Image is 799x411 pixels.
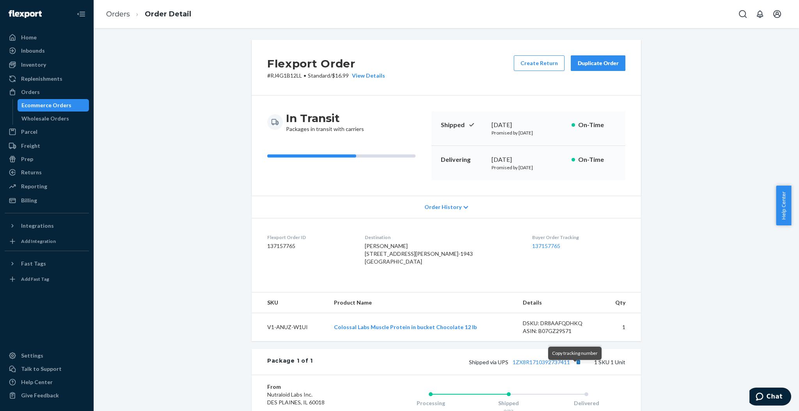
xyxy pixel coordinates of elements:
[286,111,364,133] div: Packages in transit with carriers
[523,327,596,335] div: ASIN: B07GZ29S71
[5,273,89,285] a: Add Fast Tag
[578,155,616,164] p: On-Time
[571,55,625,71] button: Duplicate Order
[21,352,43,360] div: Settings
[578,120,616,129] p: On-Time
[5,235,89,248] a: Add Integration
[21,75,62,83] div: Replenishments
[100,3,197,26] ol: breadcrumbs
[21,101,71,109] div: Ecommerce Orders
[752,6,768,22] button: Open notifications
[21,197,37,204] div: Billing
[5,180,89,193] a: Reporting
[252,313,328,342] td: V1-ANUZ-W1UI
[21,128,37,136] div: Parcel
[145,10,191,18] a: Order Detail
[441,155,485,164] p: Delivering
[5,31,89,44] a: Home
[514,55,565,71] button: Create Return
[492,155,565,164] div: [DATE]
[267,383,360,391] dt: From
[21,238,56,244] div: Add Integration
[5,44,89,57] a: Inbounds
[470,399,548,407] div: Shipped
[286,111,364,125] h3: In Transit
[21,182,47,190] div: Reporting
[9,10,42,18] img: Flexport logo
[349,72,385,80] button: View Details
[21,61,46,69] div: Inventory
[21,34,37,41] div: Home
[5,389,89,402] button: Give Feedback
[21,378,53,386] div: Help Center
[602,292,641,313] th: Qty
[21,260,46,268] div: Fast Tags
[749,388,791,407] iframe: Opens a widget where you can chat to one of our agents
[5,376,89,388] a: Help Center
[735,6,751,22] button: Open Search Box
[252,292,328,313] th: SKU
[267,72,385,80] p: # RJ4G1B12LL / $16.99
[328,292,517,313] th: Product Name
[776,186,791,225] button: Help Center
[492,129,565,136] p: Promised by [DATE]
[73,6,89,22] button: Close Navigation
[492,164,565,171] p: Promised by [DATE]
[5,73,89,85] a: Replenishments
[267,234,352,241] dt: Flexport Order ID
[365,234,519,241] dt: Destination
[304,72,306,79] span: •
[5,166,89,179] a: Returns
[424,203,462,211] span: Order History
[5,220,89,232] button: Integrations
[21,168,42,176] div: Returns
[21,142,40,150] div: Freight
[21,88,40,96] div: Orders
[769,6,785,22] button: Open account menu
[18,112,89,125] a: Wholesale Orders
[602,313,641,342] td: 1
[5,363,89,375] button: Talk to Support
[513,359,570,365] a: 1ZX8R1710392737411
[441,120,485,129] p: Shipped
[577,59,619,67] div: Duplicate Order
[313,357,625,367] div: 1 SKU 1 Unit
[5,153,89,165] a: Prep
[469,359,583,365] span: Shipped via UPS
[21,365,62,373] div: Talk to Support
[523,319,596,327] div: DSKU: DR8AAFQDHKQ
[5,86,89,98] a: Orders
[5,349,89,362] a: Settings
[5,140,89,152] a: Freight
[547,399,625,407] div: Delivered
[517,292,602,313] th: Details
[267,391,325,406] span: Nutraloid Labs Inc. DES PLAINES, IL 60018
[21,276,49,282] div: Add Fast Tag
[18,99,89,112] a: Ecommerce Orders
[5,58,89,71] a: Inventory
[552,350,598,356] span: Copy tracking number
[532,234,625,241] dt: Buyer Order Tracking
[267,55,385,72] h2: Flexport Order
[267,357,313,367] div: Package 1 of 1
[334,324,477,330] a: Colossal Labs Muscle Protein in bucket Chocolate 12 lb
[21,392,59,399] div: Give Feedback
[21,222,54,230] div: Integrations
[21,115,69,122] div: Wholesale Orders
[5,126,89,138] a: Parcel
[106,10,130,18] a: Orders
[532,243,560,249] a: 137157765
[21,155,33,163] div: Prep
[267,242,352,250] dd: 137157765
[5,194,89,207] a: Billing
[308,72,330,79] span: Standard
[392,399,470,407] div: Processing
[21,47,45,55] div: Inbounds
[365,243,473,265] span: [PERSON_NAME] [STREET_ADDRESS][PERSON_NAME]-1943 [GEOGRAPHIC_DATA]
[5,257,89,270] button: Fast Tags
[492,120,565,129] div: [DATE]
